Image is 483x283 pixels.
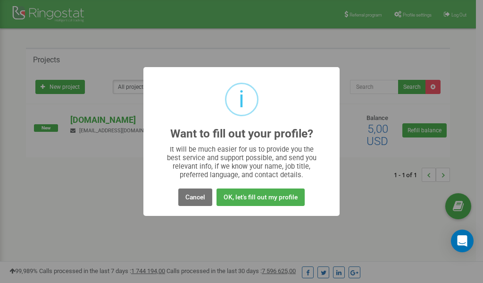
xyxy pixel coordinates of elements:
[217,189,305,206] button: OK, let's fill out my profile
[162,145,321,179] div: It will be much easier for us to provide you the best service and support possible, and send you ...
[451,230,474,252] div: Open Intercom Messenger
[178,189,212,206] button: Cancel
[239,84,244,115] div: i
[170,128,313,140] h2: Want to fill out your profile?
